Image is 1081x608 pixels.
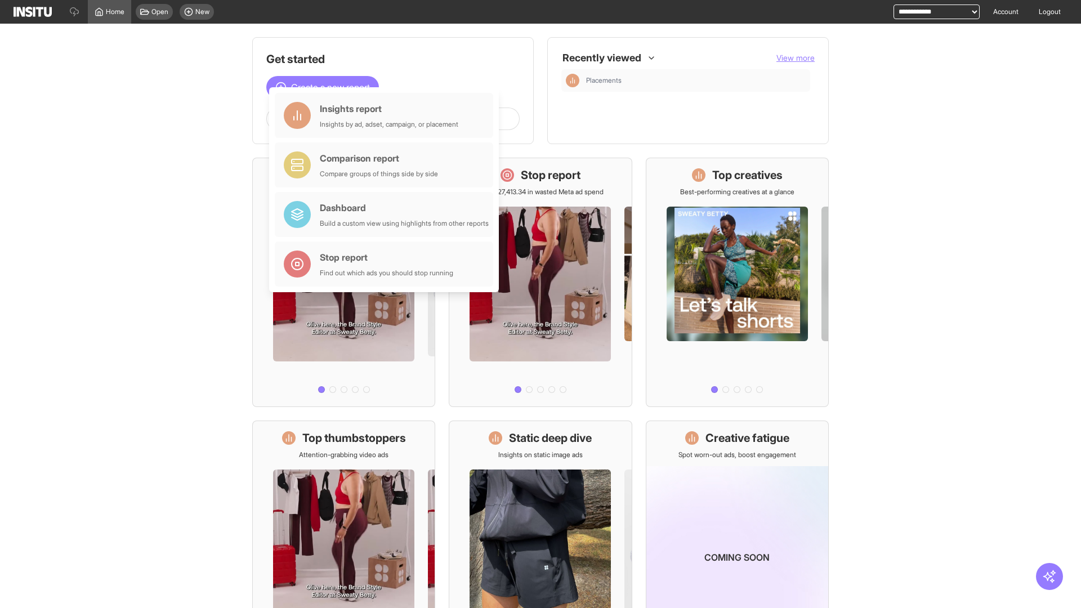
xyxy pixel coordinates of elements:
p: Attention-grabbing video ads [299,450,388,459]
div: Comparison report [320,151,438,165]
h1: Stop report [521,167,580,183]
p: Save £27,413.34 in wasted Meta ad spend [477,187,604,196]
p: Best-performing creatives at a glance [680,187,794,196]
a: What's live nowSee all active ads instantly [252,158,435,407]
span: Placements [586,76,806,85]
a: Top creativesBest-performing creatives at a glance [646,158,829,407]
div: Dashboard [320,201,489,214]
div: Stop report [320,251,453,264]
button: View more [776,52,815,64]
span: Open [151,7,168,16]
h1: Top creatives [712,167,783,183]
div: Insights by ad, adset, campaign, or placement [320,120,458,129]
span: Placements [586,76,622,85]
h1: Static deep dive [509,430,592,446]
div: Find out which ads you should stop running [320,269,453,278]
div: Build a custom view using highlights from other reports [320,219,489,228]
span: Home [106,7,124,16]
div: Insights report [320,102,458,115]
img: Logo [14,7,52,17]
div: Insights [566,74,579,87]
p: Insights on static image ads [498,450,583,459]
span: View more [776,53,815,62]
span: Create a new report [291,81,370,94]
h1: Get started [266,51,520,67]
button: Create a new report [266,76,379,99]
div: Compare groups of things side by side [320,169,438,178]
a: Stop reportSave £27,413.34 in wasted Meta ad spend [449,158,632,407]
h1: Top thumbstoppers [302,430,406,446]
span: New [195,7,209,16]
